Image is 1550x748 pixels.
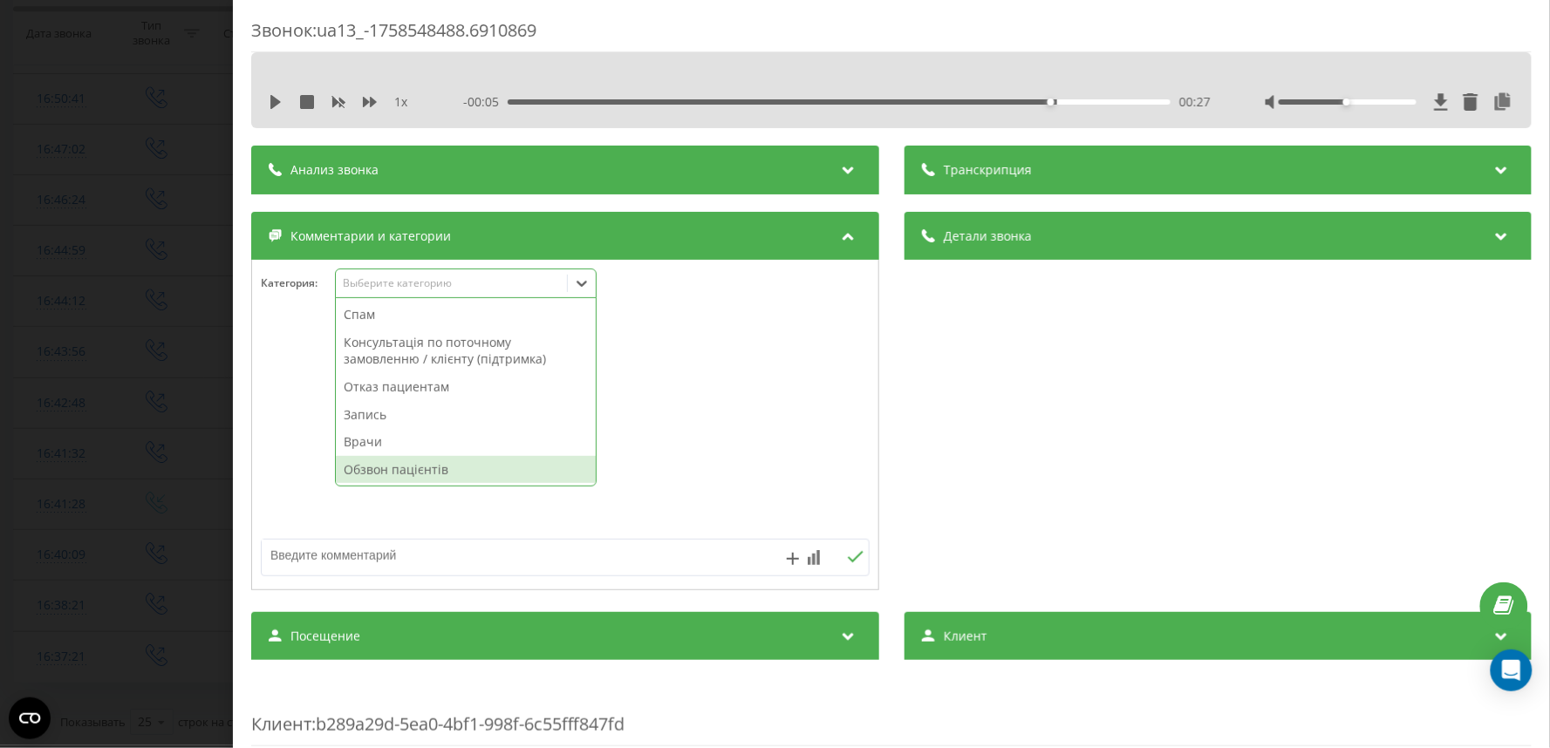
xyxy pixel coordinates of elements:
div: Отказ пациентам [336,373,596,401]
span: Транскрипция [943,161,1031,179]
span: Анализ звонка [290,161,379,179]
h4: Категория : [261,277,335,289]
span: Детали звонка [943,228,1031,245]
div: Запись [336,401,596,429]
span: - 00:05 [462,93,507,111]
div: Open Intercom Messenger [1491,649,1533,691]
div: Врачи [336,428,596,456]
div: Выберите категорию [342,276,560,290]
div: Консультація по поточному замовленню / клієнту (підтримка) [336,329,596,373]
span: Комментарии и категории [290,228,451,245]
div: : b289a29d-5ea0-4bf1-998f-6c55fff847fd [251,677,1532,746]
span: 1 x [394,93,407,111]
div: Звонок : ua13_-1758548488.6910869 [251,18,1532,52]
span: 00:27 [1178,93,1210,111]
div: Обзвон пацієнтів [336,456,596,484]
button: Open CMP widget [9,697,51,739]
span: Клиент [251,712,311,736]
span: Посещение [290,628,360,645]
div: Accessibility label [1047,99,1054,105]
div: Accessibility label [1342,99,1349,105]
span: Клиент [943,628,987,645]
div: Спам [336,301,596,329]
